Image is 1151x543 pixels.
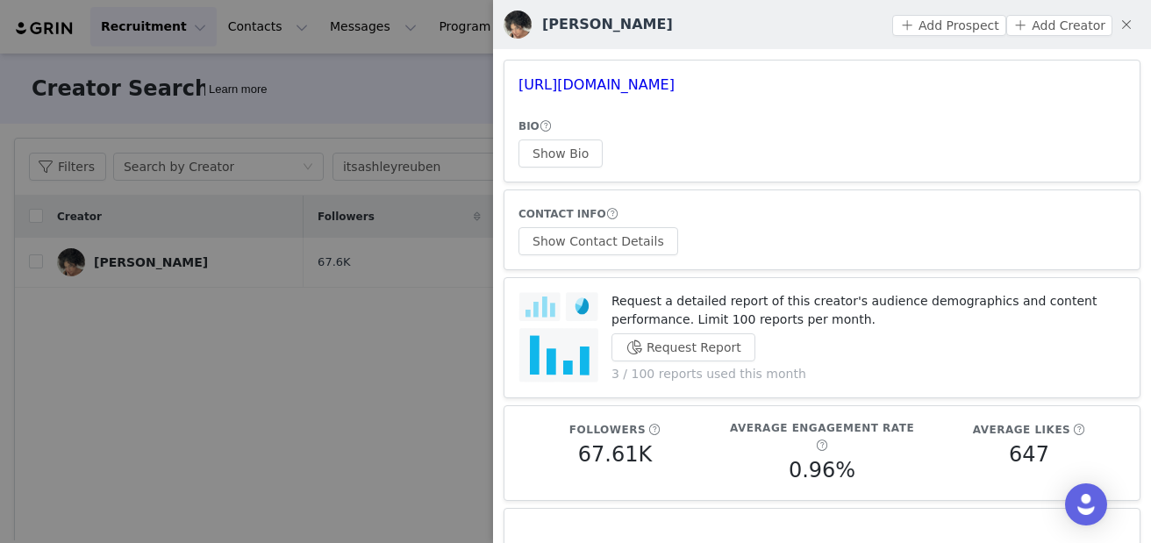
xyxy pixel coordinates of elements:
p: Request a detailed report of this creator's audience demographics and content performance. Limit ... [611,292,1126,329]
span: BIO [518,120,540,132]
div: Open Intercom Messenger [1065,483,1107,525]
h5: Followers [569,422,646,438]
p: 3 / 100 reports used this month [611,365,1126,383]
h5: Average Likes [973,422,1070,438]
button: Request Report [611,333,755,361]
a: [URL][DOMAIN_NAME] [518,76,675,93]
img: v2 [504,11,532,39]
h5: Average Engagement Rate [730,420,914,436]
button: Show Contact Details [518,227,678,255]
img: audience-report.png [518,292,598,383]
h5: 0.96% [789,454,855,486]
button: Add Prospect [892,15,1005,36]
span: CONTACT INFO [518,208,606,220]
button: Add Creator [1006,15,1112,36]
h5: 67.61K [578,439,652,470]
h5: 647 [1009,439,1049,470]
h3: [PERSON_NAME] [542,14,673,35]
button: Show Bio [518,139,603,168]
